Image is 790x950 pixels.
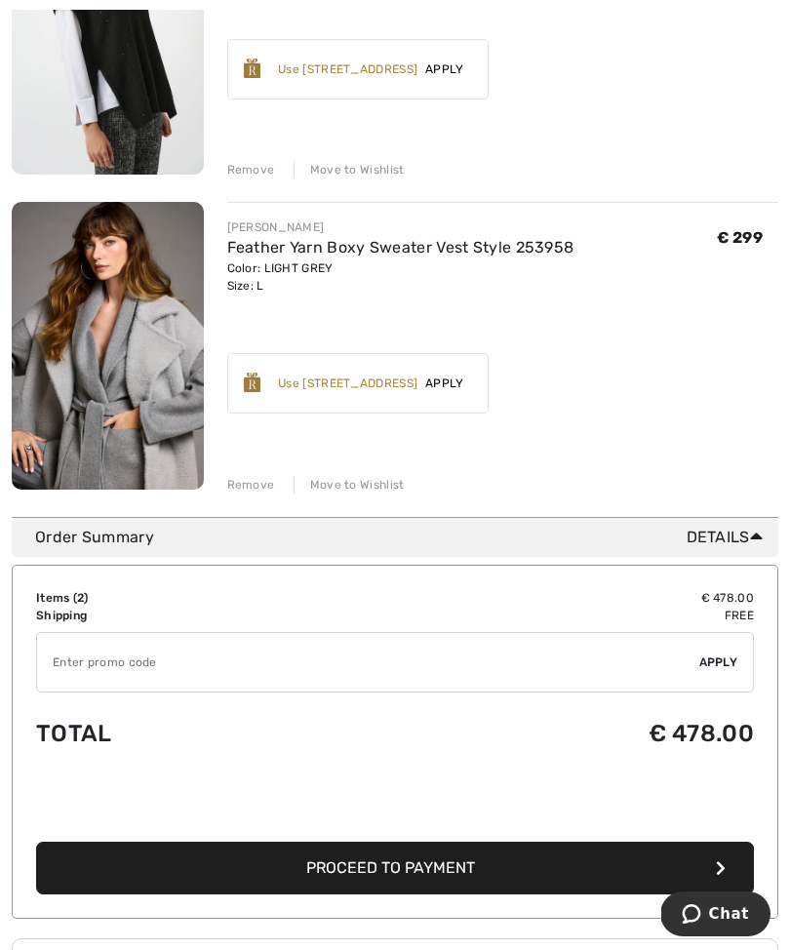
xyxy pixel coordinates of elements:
[699,653,738,671] span: Apply
[661,891,770,940] iframe: Opens a widget where you can chat to one of our agents
[687,526,770,549] span: Details
[36,842,754,894] button: Proceed to Payment
[336,607,754,624] td: Free
[417,375,472,392] span: Apply
[278,375,417,392] div: Use [STREET_ADDRESS]
[306,858,475,877] span: Proceed to Payment
[227,259,574,295] div: Color: LIGHT GREY Size: L
[717,228,764,247] span: € 299
[36,607,336,624] td: Shipping
[294,161,405,178] div: Move to Wishlist
[278,60,417,78] div: Use [STREET_ADDRESS]
[417,60,472,78] span: Apply
[12,202,204,489] img: Feather Yarn Boxy Sweater Vest Style 253958
[35,526,770,549] div: Order Summary
[37,633,699,692] input: Promo code
[77,591,84,605] span: 2
[36,589,336,607] td: Items ( )
[227,218,574,236] div: [PERSON_NAME]
[227,161,275,178] div: Remove
[244,373,261,392] img: Reward-Logo.svg
[36,700,336,767] td: Total
[336,700,754,767] td: € 478.00
[336,589,754,607] td: € 478.00
[227,476,275,494] div: Remove
[244,59,261,78] img: Reward-Logo.svg
[227,238,574,257] a: Feather Yarn Boxy Sweater Vest Style 253958
[294,476,405,494] div: Move to Wishlist
[36,781,754,835] iframe: PayPal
